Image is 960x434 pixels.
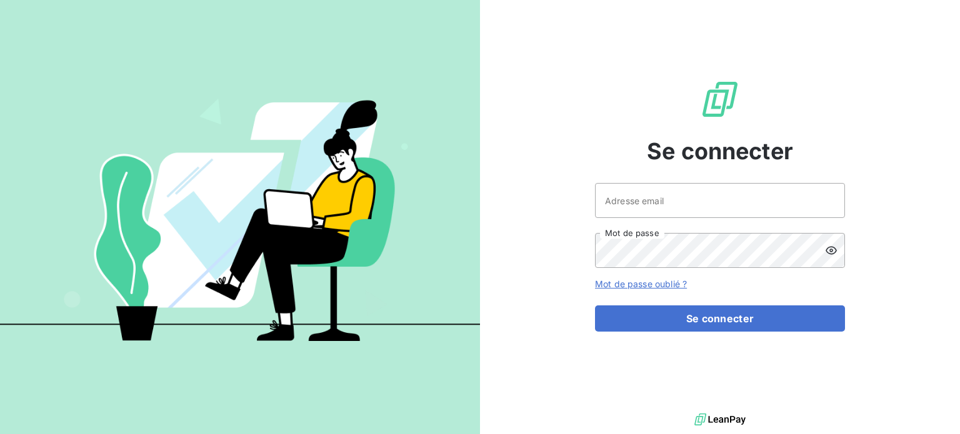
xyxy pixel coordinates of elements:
[700,79,740,119] img: Logo LeanPay
[595,305,845,332] button: Se connecter
[595,279,687,289] a: Mot de passe oublié ?
[694,410,746,429] img: logo
[595,183,845,218] input: placeholder
[647,134,793,168] span: Se connecter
